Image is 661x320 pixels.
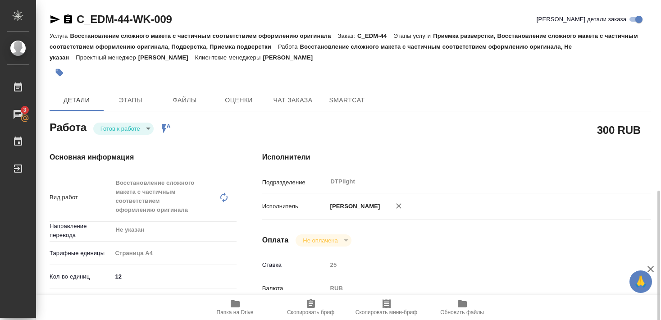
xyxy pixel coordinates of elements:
div: Готов к работе [93,123,154,135]
span: 🙏 [633,272,648,291]
span: Оценки [217,95,260,106]
p: Кол-во единиц [50,272,112,281]
h4: Оплата [262,235,289,246]
div: Юридическая/Финансовая [112,293,237,308]
p: Восстановление сложного макета с частичным соответствием оформлению оригинала, Не указан [50,43,572,61]
p: Тарифные единицы [50,249,112,258]
a: 3 [2,103,34,126]
h2: 300 RUB [597,122,641,137]
button: Скопировать мини-бриф [349,295,424,320]
button: Добавить тэг [50,63,69,82]
div: Страница А4 [112,246,237,261]
span: Скопировать бриф [287,309,334,315]
p: Исполнитель [262,202,327,211]
p: Заказ: [338,32,357,39]
span: Скопировать мини-бриф [356,309,417,315]
span: Обновить файлы [440,309,484,315]
span: SmartCat [325,95,369,106]
div: RUB [327,281,619,296]
button: Скопировать бриф [273,295,349,320]
span: Детали [55,95,98,106]
p: Клиентские менеджеры [195,54,263,61]
a: C_EDM-44-WK-009 [77,13,172,25]
p: [PERSON_NAME] [327,202,380,211]
p: Услуга [50,32,70,39]
p: Вид работ [50,193,112,202]
p: Направление перевода [50,222,112,240]
p: Работа [278,43,300,50]
button: 🙏 [629,270,652,293]
h2: Работа [50,119,87,135]
input: Пустое поле [327,258,619,271]
p: [PERSON_NAME] [138,54,195,61]
button: Папка на Drive [197,295,273,320]
span: 3 [18,105,32,114]
h4: Исполнители [262,152,651,163]
button: Не оплачена [300,237,340,244]
button: Удалить исполнителя [389,196,409,216]
p: C_EDM-44 [357,32,393,39]
p: Ставка [262,261,327,270]
button: Скопировать ссылку [63,14,73,25]
button: Обновить файлы [424,295,500,320]
span: Файлы [163,95,206,106]
p: Восстановление сложного макета с частичным соответствием оформлению оригинала [70,32,337,39]
p: Этапы услуги [393,32,433,39]
p: Проектный менеджер [76,54,138,61]
button: Готов к работе [98,125,143,133]
span: Папка на Drive [217,309,254,315]
p: Валюта [262,284,327,293]
button: Скопировать ссылку для ЯМессенджера [50,14,60,25]
p: Подразделение [262,178,327,187]
div: Готов к работе [296,234,351,247]
span: Чат заказа [271,95,315,106]
h4: Основная информация [50,152,226,163]
span: Этапы [109,95,152,106]
span: [PERSON_NAME] детали заказа [537,15,626,24]
p: [PERSON_NAME] [263,54,319,61]
input: ✎ Введи что-нибудь [112,270,237,283]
